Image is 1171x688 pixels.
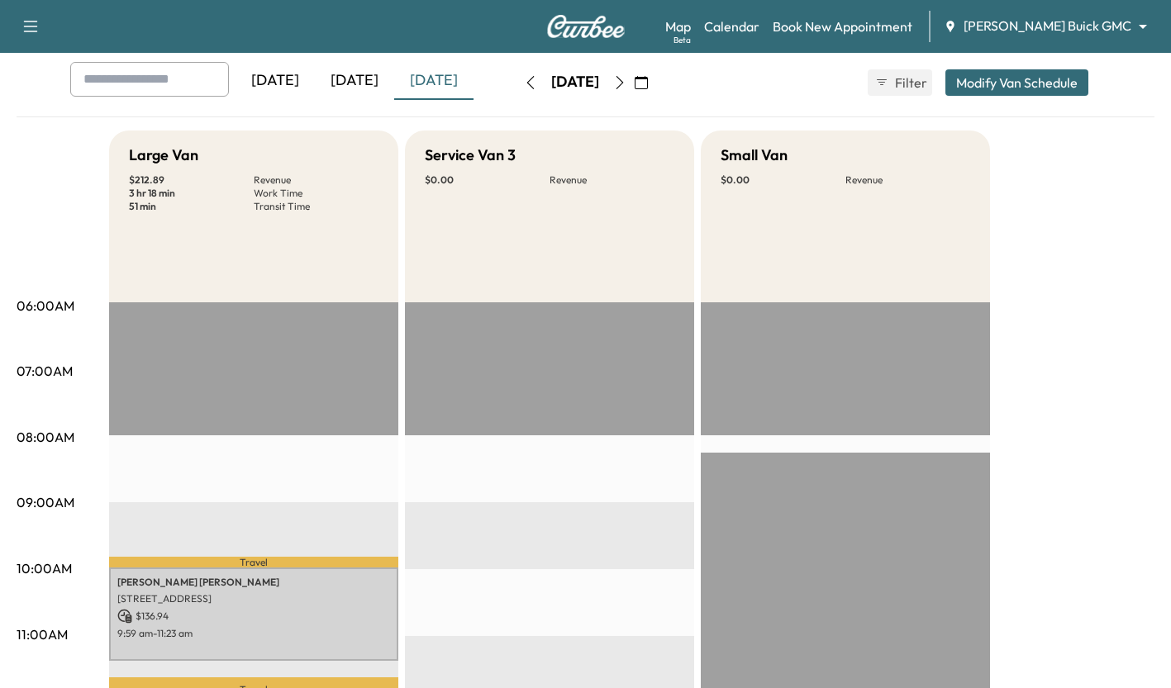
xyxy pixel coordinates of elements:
[546,15,626,38] img: Curbee Logo
[425,173,550,187] p: $ 0.00
[665,17,691,36] a: MapBeta
[254,200,378,213] p: Transit Time
[773,17,912,36] a: Book New Appointment
[868,69,932,96] button: Filter
[17,361,73,381] p: 07:00AM
[674,34,691,46] div: Beta
[117,576,390,589] p: [PERSON_NAME] [PERSON_NAME]
[17,296,74,316] p: 06:00AM
[129,200,254,213] p: 51 min
[109,557,398,567] p: Travel
[895,73,925,93] span: Filter
[551,72,599,93] div: [DATE]
[236,62,315,100] div: [DATE]
[721,173,845,187] p: $ 0.00
[17,624,68,644] p: 11:00AM
[117,627,390,640] p: 9:59 am - 11:23 am
[129,173,254,187] p: $ 212.89
[254,187,378,200] p: Work Time
[945,69,1088,96] button: Modify Van Schedule
[117,592,390,605] p: [STREET_ADDRESS]
[394,62,474,100] div: [DATE]
[17,558,72,578] p: 10:00AM
[845,173,970,187] p: Revenue
[17,427,74,447] p: 08:00AM
[17,492,74,512] p: 09:00AM
[704,17,759,36] a: Calendar
[129,187,254,200] p: 3 hr 18 min
[550,173,674,187] p: Revenue
[721,144,788,167] h5: Small Van
[254,173,378,187] p: Revenue
[315,62,394,100] div: [DATE]
[425,144,516,167] h5: Service Van 3
[964,17,1131,36] span: [PERSON_NAME] Buick GMC
[129,144,198,167] h5: Large Van
[117,609,390,624] p: $ 136.94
